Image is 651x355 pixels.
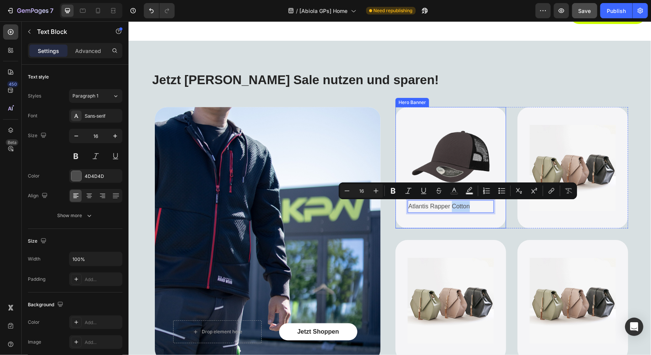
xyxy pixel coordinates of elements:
[28,93,41,99] div: Styles
[28,112,37,119] div: Font
[169,307,211,315] p: Jetzt Shoppen
[28,300,65,310] div: Background
[85,339,121,346] div: Add...
[28,276,45,283] div: Padding
[296,7,298,15] span: /
[300,7,348,15] span: [Abiola GPs] Home
[85,113,121,120] div: Sans-serif
[28,339,41,345] div: Image
[28,236,48,246] div: Size
[69,252,122,266] input: Auto
[50,6,53,15] p: 7
[579,8,591,14] span: Save
[85,319,121,326] div: Add...
[37,27,102,36] p: Text Block
[73,307,114,313] div: Drop element here
[144,3,175,18] div: Undo/Redo
[28,319,40,326] div: Color
[401,104,487,190] img: image_demo.jpg
[389,86,500,207] div: Background Image
[28,74,49,80] div: Text style
[7,81,18,87] div: 450
[75,47,101,55] p: Advanced
[389,219,500,340] div: Background Image
[339,182,577,199] div: Editor contextual toolbar
[129,21,651,355] iframe: Design area
[401,237,487,323] img: image_demo.jpg
[600,3,632,18] button: Publish
[69,89,122,103] button: Paragraph 1
[374,7,413,14] span: Need republishing
[28,131,48,141] div: Size
[72,93,98,99] span: Paragraph 1
[280,180,365,191] p: Atlantis Rapper Cotton
[85,276,121,283] div: Add...
[85,173,121,180] div: 4D4D4D
[28,191,49,201] div: Align
[625,318,643,336] div: Open Intercom Messenger
[28,256,40,262] div: Width
[58,212,93,219] div: Show more
[283,102,361,179] img: gempages_569864236772098944-2f1a0fb5-de37-4dc9-ac69-040faed88929.png
[28,173,40,179] div: Color
[267,86,378,207] div: Background Image
[26,86,252,340] div: Background Image
[267,219,378,340] div: Background Image
[28,209,122,222] button: Show more
[38,47,59,55] p: Settings
[607,7,626,15] div: Publish
[279,237,365,323] img: image_demo.jpg
[6,139,18,146] div: Beta
[572,3,597,18] button: Save
[279,179,365,192] div: Rich Text Editor. Editing area: main
[151,302,229,319] a: Jetzt Shoppen
[3,3,57,18] button: 7
[268,78,299,85] div: Hero Banner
